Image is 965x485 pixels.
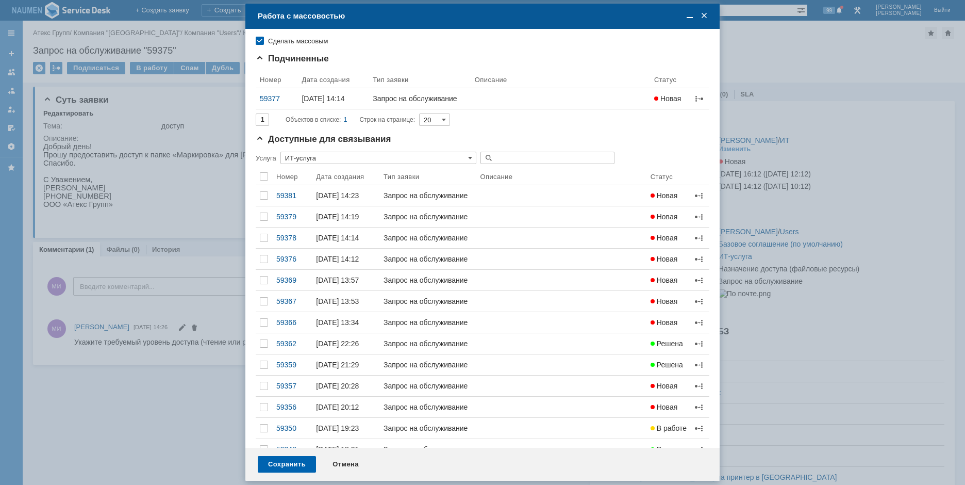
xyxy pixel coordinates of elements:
[276,191,308,200] div: 59381
[297,88,369,109] a: [DATE] 14:14
[651,191,678,200] span: Новая
[272,185,312,206] a: 59381
[260,76,281,84] div: Номер
[258,11,709,21] div: Работа с массовостью
[379,291,476,312] a: Запрос на обслуживание
[256,88,297,109] a: 59377
[384,361,472,369] div: Запрос на обслуживание
[695,318,703,327] span: перенести в подчиненные
[276,213,308,221] div: 59379
[316,382,359,390] div: [DATE] 20:28
[312,312,379,333] a: [DATE] 13:34
[316,191,359,200] div: [DATE] 14:23
[695,191,703,200] span: перенести в подчиненные
[651,213,678,221] span: Новая
[276,445,308,454] div: 59348
[272,439,312,460] a: 59348
[651,318,678,327] span: Новая
[312,376,379,396] a: [DATE] 20:28
[373,94,466,103] div: Запрос на обслуживание
[312,249,379,269] a: [DATE] 14:12
[276,173,298,181] div: Номер
[651,297,678,305] span: Новая
[651,339,683,348] span: Решена
[369,71,470,88] th: Тип заявки
[276,382,308,390] div: 59357
[316,403,359,411] div: [DATE] 20:12
[276,424,308,432] div: 59350
[475,76,507,84] div: Описание
[646,439,693,460] a: Решена
[654,76,676,84] div: Статус
[316,213,359,221] div: [DATE] 14:19
[344,114,347,126] div: 1
[312,418,379,439] a: [DATE] 19:23
[316,424,359,432] div: [DATE] 19:23
[699,11,709,21] span: Закрыть
[272,168,312,185] th: Номер
[651,255,678,263] span: Новая
[272,270,312,290] a: 59369
[651,382,678,390] span: Новая
[379,249,476,269] a: Запрос на обслуживание
[646,354,693,375] a: Решена
[480,173,512,181] div: Описание
[256,71,297,88] th: Номер
[272,333,312,354] a: 59362
[276,255,308,263] div: 59376
[384,255,472,263] div: Запрос на обслуживание
[695,382,703,390] span: перенести в подчиненные
[695,361,703,369] span: перенести в подчиненные
[316,361,359,369] div: [DATE] 21:29
[316,173,364,181] div: Дата создания
[312,397,379,417] a: [DATE] 20:12
[651,234,678,242] span: Новая
[316,234,359,242] div: [DATE] 14:14
[276,339,308,348] div: 59362
[646,312,693,333] a: Новая
[276,234,308,242] div: 59378
[272,418,312,439] a: 59350
[695,424,703,432] span: перенести в подчиненные
[379,397,476,417] a: Запрос на обслуживание
[316,445,359,454] div: [DATE] 18:21
[276,361,308,369] div: 59359
[276,318,308,327] div: 59366
[646,168,693,185] th: Статус
[384,445,472,454] div: Запрос на обслуживание
[312,291,379,312] a: [DATE] 13:53
[384,297,472,305] div: Запрос на обслуживание
[272,249,312,269] a: 59376
[695,403,703,411] span: перенести в подчиненные
[276,276,308,284] div: 59369
[256,134,391,144] span: Доступные для связывания
[260,94,293,103] div: 59377
[646,333,693,354] a: Решена
[695,255,703,263] span: перенести в подчиненные
[695,445,703,454] span: перенести в подчиненные
[312,333,379,354] a: [DATE] 22:26
[297,71,369,88] th: Дата создания
[384,424,472,432] div: Запрос на обслуживание
[695,94,703,103] span: убрать из подчиненных
[384,213,472,221] div: Запрос на обслуживание
[646,249,693,269] a: Новая
[272,354,312,375] a: 59359
[256,54,329,63] span: Подчиненные
[312,228,379,248] a: [DATE] 14:14
[316,255,359,263] div: [DATE] 14:12
[651,445,683,454] span: Решена
[272,291,312,312] a: 59367
[268,37,707,45] label: Сделать массовым
[312,185,379,206] a: [DATE] 14:23
[379,270,476,290] a: Запрос на обслуживание
[316,318,359,327] div: [DATE] 13:34
[651,276,678,284] span: Новая
[646,228,693,248] a: Новая
[379,418,476,439] a: Запрос на обслуживание
[302,94,344,103] div: [DATE] 14:14
[646,291,693,312] a: Новая
[369,88,470,109] a: Запрос на обслуживание
[650,71,693,88] th: Статус
[316,339,359,348] div: [DATE] 22:26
